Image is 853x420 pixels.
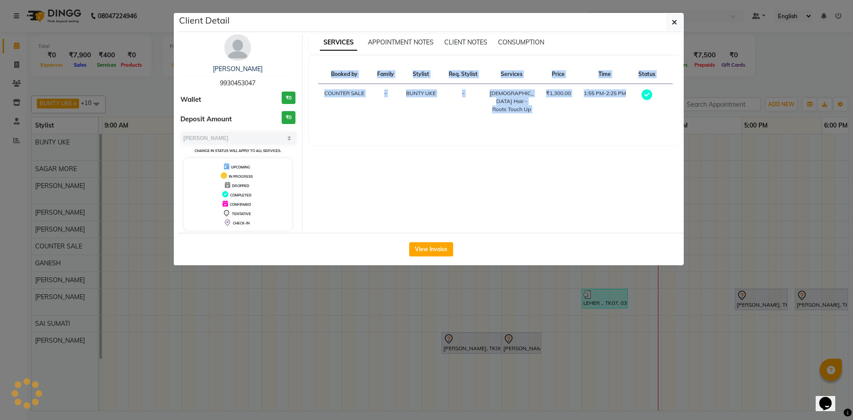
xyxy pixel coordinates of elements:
span: TENTATIVE [232,212,251,216]
th: Status [633,65,662,84]
td: COUNTER SALE [318,84,371,119]
small: Change in status will apply to all services. [195,148,281,153]
span: CONSUMPTION [498,38,544,46]
th: Services [484,65,540,84]
span: DROPPED [232,184,249,188]
span: APPOINTMENT NOTES [368,38,434,46]
span: CONFIRMED [230,202,251,207]
a: [PERSON_NAME] [213,65,263,73]
span: UPCOMING [231,165,250,169]
td: 1:55 PM-2:25 PM [577,84,633,119]
td: - [371,84,400,119]
img: avatar [224,34,251,61]
th: Family [371,65,400,84]
button: View Invoice [409,242,453,256]
th: Price [540,65,577,84]
h3: ₹0 [282,92,295,104]
th: Booked by [318,65,371,84]
span: 9930453047 [220,79,255,87]
div: ₹1,300.00 [545,89,572,97]
td: - [442,84,484,119]
th: Req. Stylist [442,65,484,84]
span: IN PROGRESS [229,174,253,179]
th: Stylist [400,65,442,84]
div: [DEMOGRAPHIC_DATA] Hair - Roots Touch Up [489,89,534,113]
h5: Client Detail [179,14,230,27]
span: SERVICES [320,35,357,51]
span: CHECK-IN [233,221,250,225]
span: COMPLETED [230,193,251,197]
span: Deposit Amount [180,114,232,124]
iframe: chat widget [816,384,844,411]
span: Wallet [180,95,201,105]
span: BUNTY UKE [406,90,436,96]
th: Time [577,65,633,84]
span: CLIENT NOTES [444,38,487,46]
h3: ₹0 [282,111,295,124]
